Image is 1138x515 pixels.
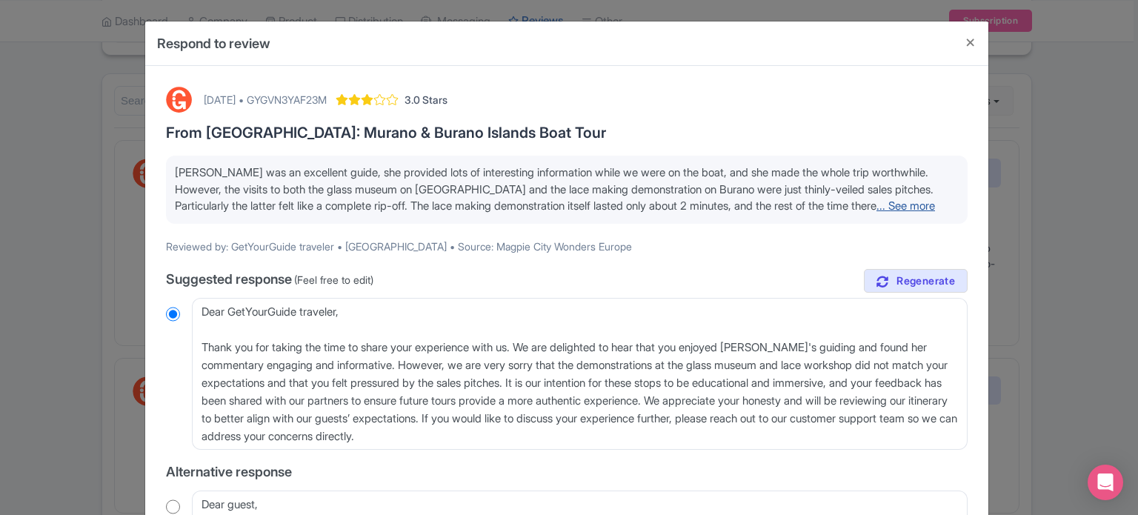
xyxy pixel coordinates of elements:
[294,273,373,286] span: (Feel free to edit)
[166,239,968,254] p: Reviewed by: GetYourGuide traveler • [GEOGRAPHIC_DATA] • Source: Magpie City Wonders Europe
[896,274,955,288] span: Regenerate
[166,124,968,141] h3: From [GEOGRAPHIC_DATA]: Murano & Burano Islands Boat Tour
[166,271,292,287] span: Suggested response
[166,464,292,479] span: Alternative response
[405,92,447,107] span: 3.0 Stars
[204,92,327,107] div: [DATE] • GYGVN3YAF23M
[157,33,270,53] h4: Respond to review
[166,87,192,113] img: GetYourGuide Logo
[1088,465,1123,500] div: Open Intercom Messenger
[864,269,968,293] a: Regenerate
[953,21,988,64] button: Close
[876,199,935,213] a: ... See more
[192,298,968,451] textarea: Dear GetYourGuide traveler, Thank you for taking the time to share your experience with us. We ar...
[175,165,935,213] span: [PERSON_NAME] was an excellent guide, she provided lots of interesting information while we were ...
